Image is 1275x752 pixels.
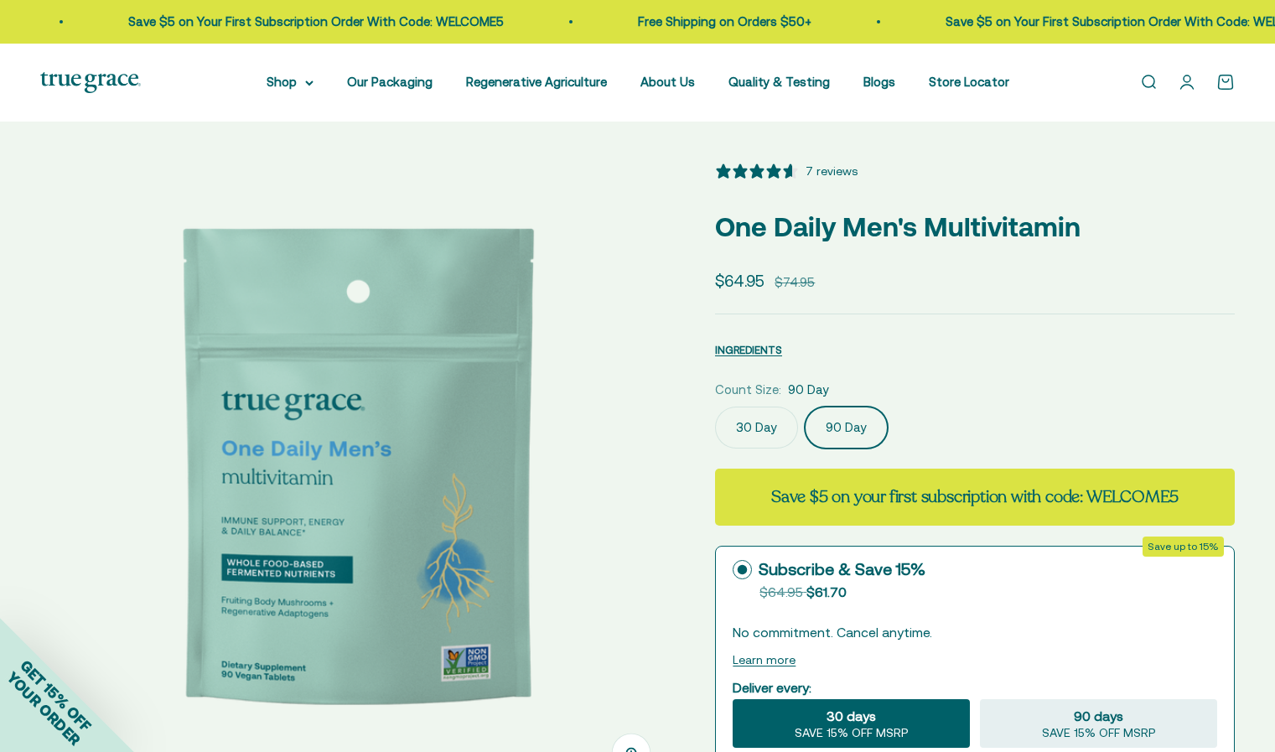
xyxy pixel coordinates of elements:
[267,72,314,92] summary: Shop
[715,268,764,293] sale-price: $64.95
[775,272,815,293] compare-at-price: $74.95
[728,75,830,89] a: Quality & Testing
[788,380,829,400] span: 90 Day
[466,75,607,89] a: Regenerative Agriculture
[614,14,787,29] a: Free Shipping on Orders $50+
[715,340,782,360] button: INGREDIENTS
[863,75,895,89] a: Blogs
[640,75,695,89] a: About Us
[715,162,858,180] button: 4.86 stars, 7 ratings
[806,162,858,180] div: 7 reviews
[715,380,781,400] legend: Count Size:
[347,75,433,89] a: Our Packaging
[715,344,782,356] span: INGREDIENTS
[771,485,1179,508] strong: Save $5 on your first subscription with code: WELCOME5
[3,668,84,749] span: YOUR ORDER
[104,12,479,32] p: Save $5 on Your First Subscription Order With Code: WELCOME5
[929,75,1009,89] a: Store Locator
[715,205,1235,248] p: One Daily Men's Multivitamin
[17,656,95,734] span: GET 15% OFF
